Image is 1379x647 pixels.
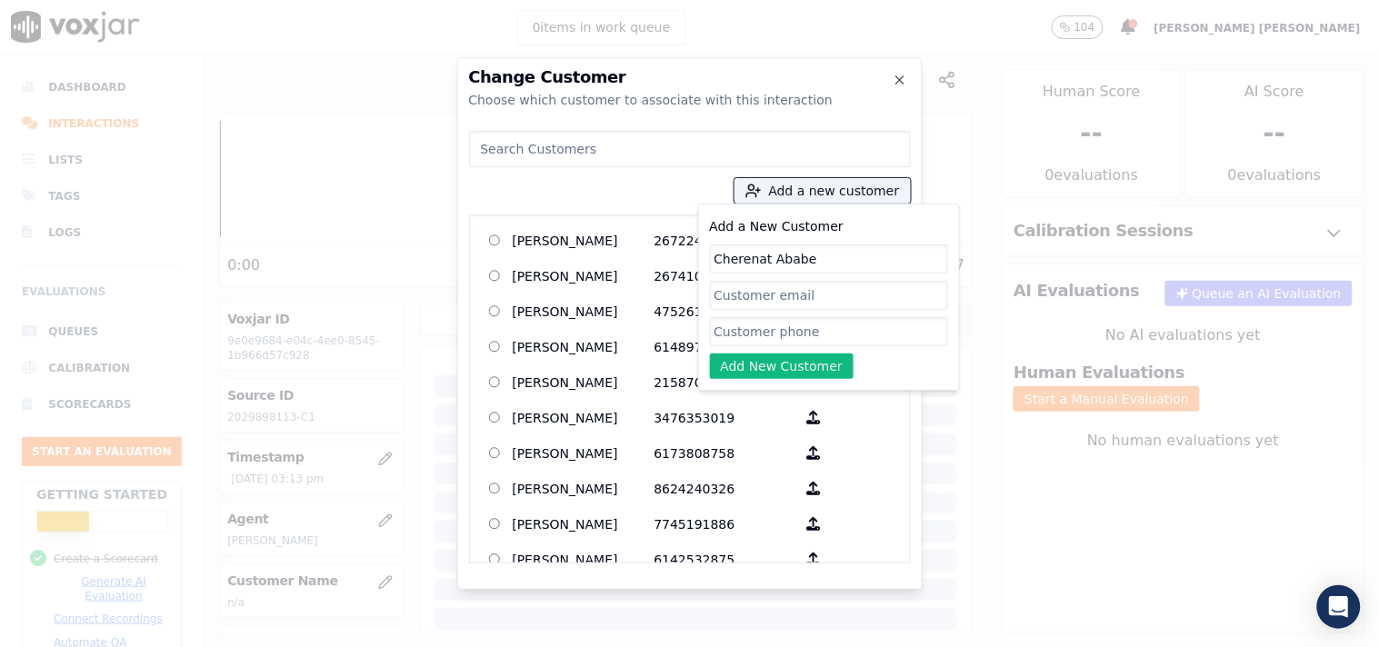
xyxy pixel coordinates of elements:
[489,376,501,388] input: [PERSON_NAME] 2158707614
[710,317,948,346] input: Customer phone
[489,412,501,423] input: [PERSON_NAME] 3476353019
[796,403,832,432] button: [PERSON_NAME] 3476353019
[1317,585,1361,629] div: Open Intercom Messenger
[655,403,796,432] p: 3476353019
[710,219,844,234] label: Add a New Customer
[513,297,655,325] p: [PERSON_NAME]
[513,333,655,361] p: [PERSON_NAME]
[489,341,501,353] input: [PERSON_NAME] 6148972013
[710,244,948,274] input: Customer name
[710,281,948,310] input: Customer email
[489,518,501,530] input: [PERSON_NAME] 7745191886
[655,545,796,573] p: 6142532875
[513,545,655,573] p: [PERSON_NAME]
[489,483,501,494] input: [PERSON_NAME] 8624240326
[513,262,655,290] p: [PERSON_NAME]
[513,368,655,396] p: [PERSON_NAME]
[796,510,832,538] button: [PERSON_NAME] 7745191886
[655,510,796,538] p: 7745191886
[469,131,911,167] input: Search Customers
[513,439,655,467] p: [PERSON_NAME]
[655,333,796,361] p: 6148972013
[796,474,832,503] button: [PERSON_NAME] 8624240326
[710,353,854,379] button: Add New Customer
[513,510,655,538] p: [PERSON_NAME]
[655,297,796,325] p: 4752610421
[489,447,501,459] input: [PERSON_NAME] 6173808758
[655,474,796,503] p: 8624240326
[469,69,911,85] h2: Change Customer
[489,553,501,565] input: [PERSON_NAME] 6142532875
[655,262,796,290] p: 2674106790
[513,474,655,503] p: [PERSON_NAME]
[469,91,911,109] div: Choose which customer to associate with this interaction
[489,270,501,282] input: [PERSON_NAME] 2674106790
[655,439,796,467] p: 6173808758
[513,403,655,432] p: [PERSON_NAME]
[513,226,655,254] p: [PERSON_NAME]
[489,305,501,317] input: [PERSON_NAME] 4752610421
[796,545,832,573] button: [PERSON_NAME] 6142532875
[655,226,796,254] p: 2672240075
[796,439,832,467] button: [PERSON_NAME] 6173808758
[734,178,911,204] button: Add a new customer
[655,368,796,396] p: 2158707614
[489,234,501,246] input: [PERSON_NAME] 2672240075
